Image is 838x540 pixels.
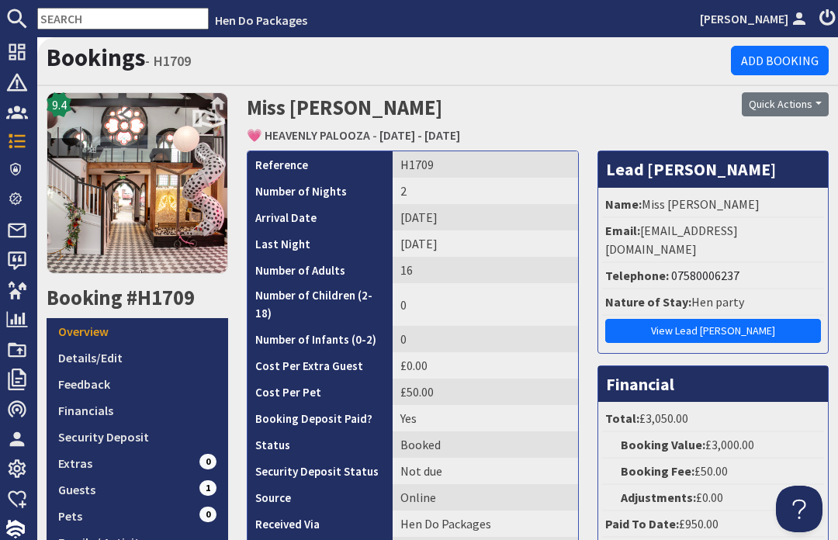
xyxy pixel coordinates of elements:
[393,178,577,204] td: 2
[602,432,825,459] li: £3,000.00
[199,507,216,522] span: 0
[248,484,393,511] th: Source
[199,480,216,496] span: 1
[6,520,25,538] img: staytech_i_w-64f4e8e9ee0a9c174fd5317b4b171b261742d2d393467e5bdba4413f4f884c10.svg
[47,318,228,344] a: Overview
[605,268,669,283] strong: Telephone:
[742,92,829,116] button: Quick Actions
[393,230,577,257] td: [DATE]
[248,283,393,326] th: Number of Children (2-18)
[605,410,639,426] strong: Total:
[247,92,628,147] h2: Miss [PERSON_NAME]
[605,196,642,212] strong: Name:
[393,257,577,283] td: 16
[393,511,577,537] td: Hen Do Packages
[47,450,228,476] a: Extras0
[621,490,696,505] strong: Adjustments:
[776,486,822,532] iframe: Toggle Customer Support
[393,326,577,352] td: 0
[47,371,228,397] a: Feedback
[248,458,393,484] th: Security Deposit Status
[602,289,825,316] li: Hen party
[393,283,577,326] td: 0
[37,8,209,29] input: SEARCH
[393,352,577,379] td: £0.00
[47,476,228,503] a: Guests1
[393,458,577,484] td: Not due
[248,204,393,230] th: Arrival Date
[602,459,825,485] li: £50.00
[248,151,393,178] th: Reference
[602,218,825,263] li: [EMAIL_ADDRESS][DOMAIN_NAME]
[215,12,307,28] a: Hen Do Packages
[621,437,705,452] strong: Booking Value:
[605,223,640,238] strong: Email:
[372,127,377,143] span: -
[248,230,393,257] th: Last Night
[47,92,228,274] img: 💗 HEAVENLY PALOOZA's icon
[248,511,393,537] th: Received Via
[47,286,228,310] h2: Booking #H1709
[700,9,810,28] a: [PERSON_NAME]
[671,268,739,283] a: 07580006237
[248,257,393,283] th: Number of Adults
[602,511,825,538] li: £950.00
[248,379,393,405] th: Cost Per Pet
[145,52,191,70] small: - H1709
[379,127,460,143] a: [DATE] - [DATE]
[199,454,216,469] span: 0
[393,405,577,431] td: Yes
[248,405,393,431] th: Booking Deposit Paid?
[602,192,825,218] li: Miss [PERSON_NAME]
[598,151,829,187] h3: Lead [PERSON_NAME]
[248,178,393,204] th: Number of Nights
[602,406,825,432] li: £3,050.00
[393,431,577,458] td: Booked
[47,424,228,450] a: Security Deposit
[393,379,577,405] td: £50.00
[602,485,825,511] li: £0.00
[248,352,393,379] th: Cost Per Extra Guest
[47,92,228,286] a: 9.4
[47,503,228,529] a: Pets0
[248,431,393,458] th: Status
[47,397,228,424] a: Financials
[731,46,829,75] a: Add Booking
[605,319,822,343] a: View Lead [PERSON_NAME]
[248,326,393,352] th: Number of Infants (0-2)
[393,151,577,178] td: H1709
[605,294,691,310] strong: Nature of Stay:
[47,43,145,72] a: Bookings
[393,484,577,511] td: Online
[52,95,67,114] span: 9.4
[47,344,228,371] a: Details/Edit
[393,204,577,230] td: [DATE]
[605,516,679,531] strong: Paid To Date:
[247,127,370,143] a: 💗 HEAVENLY PALOOZA
[621,463,694,479] strong: Booking Fee:
[598,366,829,402] h3: Financial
